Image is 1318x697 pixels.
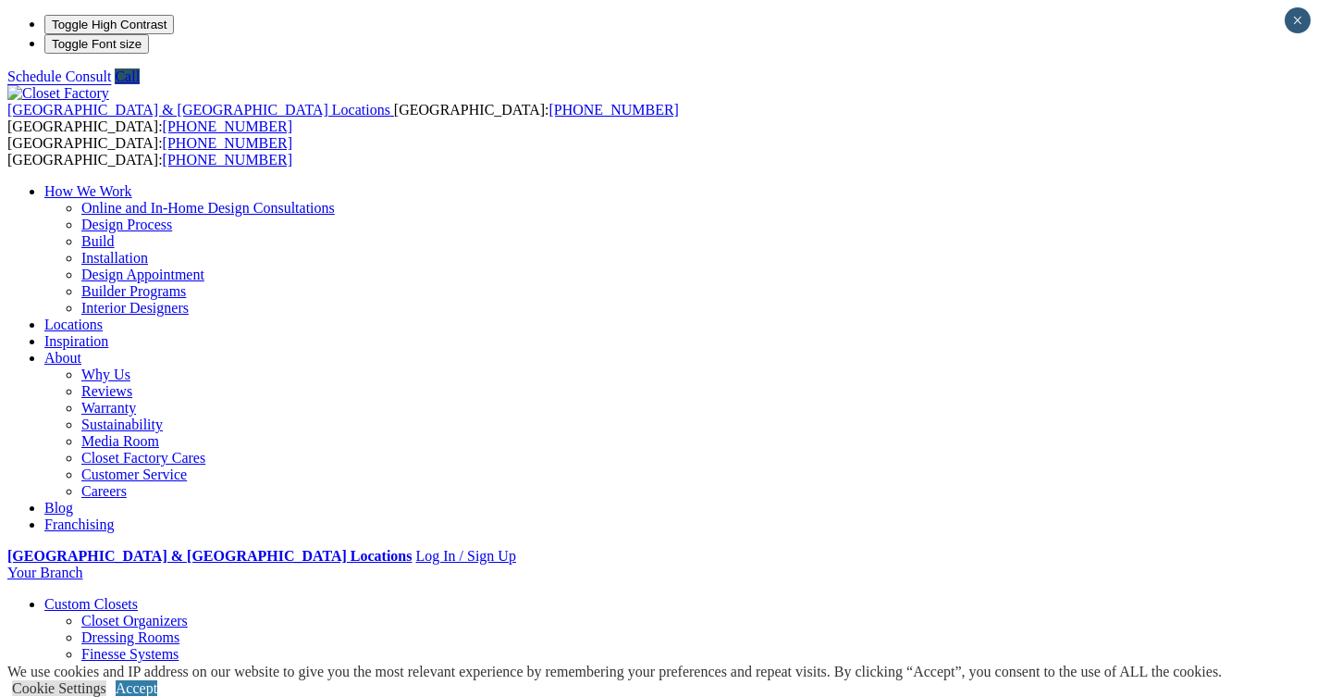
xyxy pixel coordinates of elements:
[548,102,678,118] a: [PHONE_NUMBER]
[7,135,292,168] span: [GEOGRAPHIC_DATA]: [GEOGRAPHIC_DATA]:
[81,383,132,399] a: Reviews
[163,152,292,168] a: [PHONE_NUMBER]
[7,102,679,134] span: [GEOGRAPHIC_DATA]: [GEOGRAPHIC_DATA]:
[81,300,189,316] a: Interior Designers
[115,68,140,84] a: Call
[81,629,179,645] a: Dressing Rooms
[7,102,394,118] a: [GEOGRAPHIC_DATA] & [GEOGRAPHIC_DATA] Locations
[44,350,81,366] a: About
[163,118,292,134] a: [PHONE_NUMBER]
[52,18,166,31] span: Toggle High Contrast
[81,283,186,299] a: Builder Programs
[7,102,390,118] span: [GEOGRAPHIC_DATA] & [GEOGRAPHIC_DATA] Locations
[81,267,204,282] a: Design Appointment
[52,37,142,51] span: Toggle Font size
[81,450,205,466] a: Closet Factory Cares
[7,565,82,580] a: Your Branch
[44,596,138,612] a: Custom Closets
[415,548,515,564] a: Log In / Sign Up
[116,680,157,696] a: Accept
[44,15,174,34] button: Toggle High Contrast
[81,663,182,678] a: Reach-in Closets
[163,135,292,151] a: [PHONE_NUMBER]
[7,664,1222,680] div: We use cookies and IP address on our website to give you the most relevant experience by remember...
[7,85,109,102] img: Closet Factory
[81,483,127,499] a: Careers
[81,613,188,629] a: Closet Organizers
[44,183,132,199] a: How We Work
[81,646,179,662] a: Finesse Systems
[44,517,115,532] a: Franchising
[81,367,130,382] a: Why Us
[7,68,111,84] a: Schedule Consult
[81,417,163,432] a: Sustainability
[7,548,412,564] a: [GEOGRAPHIC_DATA] & [GEOGRAPHIC_DATA] Locations
[1285,7,1311,33] button: Close
[81,467,187,482] a: Customer Service
[81,233,115,249] a: Build
[81,200,335,216] a: Online and In-Home Design Consultations
[81,217,172,232] a: Design Process
[44,317,103,332] a: Locations
[81,400,136,416] a: Warranty
[81,433,159,449] a: Media Room
[12,680,106,696] a: Cookie Settings
[44,34,149,54] button: Toggle Font size
[44,333,108,349] a: Inspiration
[44,500,73,516] a: Blog
[81,250,148,266] a: Installation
